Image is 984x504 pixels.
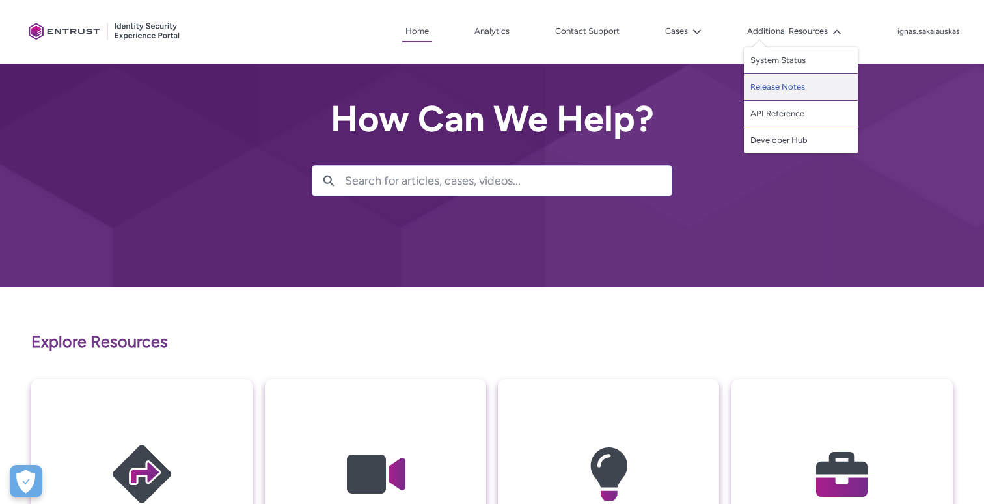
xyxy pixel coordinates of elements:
[744,127,858,153] a: Developer Hub, opens in new tab
[897,24,961,37] button: User Profile ignas.sakalauskas
[345,166,672,196] input: Search for articles, cases, videos...
[312,166,345,196] button: Search
[10,465,42,497] button: Open Preferences
[31,330,953,354] p: Explore Resources
[312,99,672,139] h2: How Can We Help?
[744,101,858,127] a: API Reference, opens in new tab
[402,21,432,42] a: Home
[744,74,858,101] a: Release Notes, opens in new tab
[744,21,845,41] button: Additional Resources
[471,21,513,41] a: Analytics, opens in new tab
[897,27,960,36] p: ignas.sakalauskas
[924,444,984,504] iframe: Qualified Messenger
[552,21,623,41] a: Contact Support
[662,21,705,41] button: Cases
[10,465,42,497] div: Cookie Preferences
[744,47,858,74] a: System Status, opens in new tab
